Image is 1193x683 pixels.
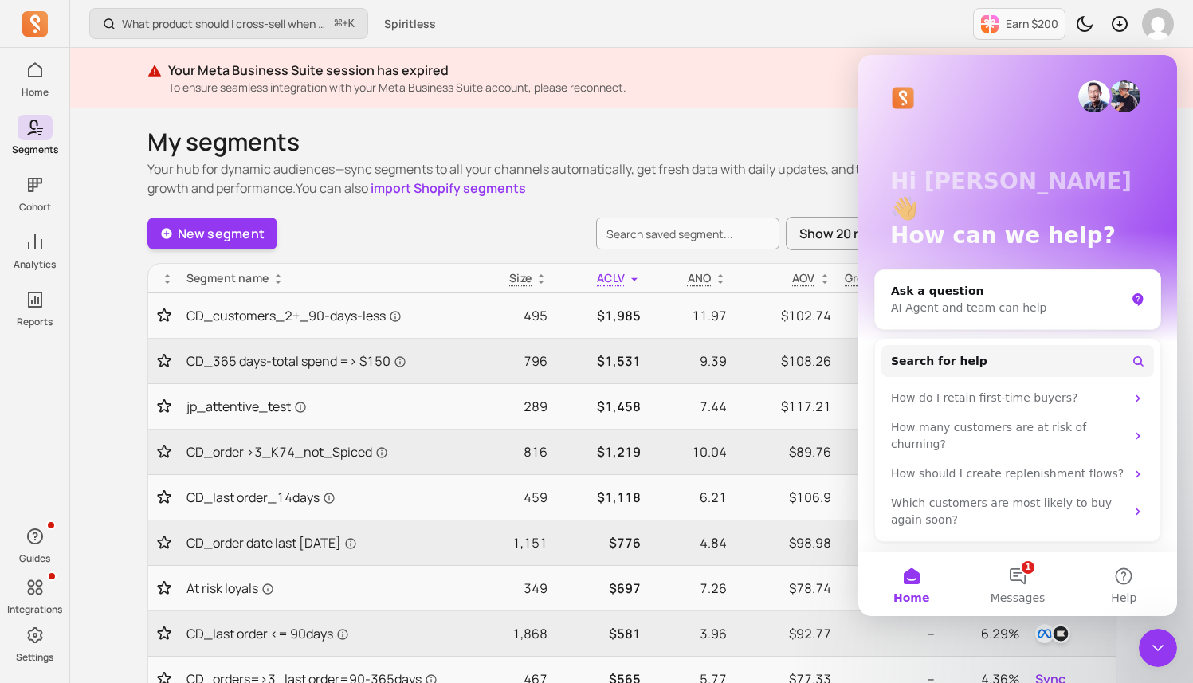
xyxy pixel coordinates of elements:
iframe: Intercom live chat [1139,629,1177,667]
button: facebookklaviyo [1032,621,1073,646]
p: $78.74 [740,579,830,598]
p: 495 [477,306,547,325]
kbd: ⌘ [334,14,343,34]
button: Toggle favorite [155,535,174,551]
p: 3.96 [653,624,727,643]
a: CD_customers_2+_90-days-less [186,306,464,325]
a: jp_attentive_test [186,397,464,416]
p: 459 [477,488,547,507]
kbd: K [348,18,355,30]
p: $1,458 [560,397,641,416]
p: Integrations [7,603,62,616]
p: -- [844,533,935,552]
p: 4.84 [653,533,727,552]
p: 11.97 [653,306,727,325]
span: ACLV [597,270,625,285]
div: Segment name [186,270,464,286]
span: CD_order date last [DATE] [186,533,357,552]
p: $776 [560,533,641,552]
p: $1,118 [560,488,641,507]
span: CD_order >3_K74_not_Spiced [186,442,388,461]
p: 1,151 [477,533,547,552]
p: -- [844,579,935,598]
a: CD_last order <= 90days [186,624,464,643]
p: 7.26 [653,579,727,598]
p: AOV [792,270,815,286]
p: What product should I cross-sell when a customer purchases a product? [122,16,328,32]
button: Toggle dark mode [1069,8,1101,40]
a: CD_last order_14days [186,488,464,507]
a: At risk loyals [186,579,464,598]
p: $1,985 [560,306,641,325]
p: To ensure seamless integration with your Meta Business Suite account, please reconnect. [168,80,966,96]
p: $117.21 [740,397,830,416]
span: CD_last order_14days [186,488,336,507]
button: Show 20 rows [786,217,913,250]
p: $102.74 [740,306,830,325]
img: facebook [1035,624,1054,643]
span: At risk loyals [186,579,274,598]
button: What product should I cross-sell when a customer purchases a product?⌘+K [89,8,368,39]
span: You can also [296,179,526,197]
p: $98.98 [740,533,830,552]
p: $89.76 [740,442,830,461]
input: search [596,218,779,249]
h1: My segments [147,128,956,156]
p: 289 [477,397,547,416]
p: Reports [17,316,53,328]
p: Earn $200 [1006,16,1058,32]
p: Guides [19,552,50,565]
a: CD_order date last [DATE] [186,533,464,552]
p: $1,219 [560,442,641,461]
a: CD_365 days-total spend => $150 [186,351,464,371]
button: Spiritless [375,10,445,38]
span: + [335,15,355,32]
p: Analytics [14,258,56,271]
p: Your hub for dynamic audiences—sync segments to all your channels automatically, get fresh data w... [147,159,956,198]
p: -- [844,306,935,325]
img: avatar [1142,8,1174,40]
button: Toggle favorite [155,308,174,324]
p: -- [844,442,935,461]
a: import Shopify segments [371,179,526,197]
p: Your Meta Business Suite session has expired [168,61,966,80]
span: CD_last order <= 90days [186,624,349,643]
iframe: Intercom live chat [858,55,1177,616]
p: Segments [12,143,58,156]
p: $106.9 [740,488,830,507]
button: Toggle favorite [155,353,174,369]
span: CD_365 days-total spend => $150 [186,351,406,371]
p: Cohort [19,201,51,214]
p: 10.04 [653,442,727,461]
p: 1,868 [477,624,547,643]
p: 9.39 [653,351,727,371]
span: Size [509,270,532,285]
p: $92.77 [740,624,830,643]
p: 349 [477,579,547,598]
a: New segment [147,218,278,249]
span: CD_customers_2+_90-days-less [186,306,402,325]
p: $1,531 [560,351,641,371]
p: $108.26 [740,351,830,371]
p: 6.21 [653,488,727,507]
p: Home [22,86,49,99]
